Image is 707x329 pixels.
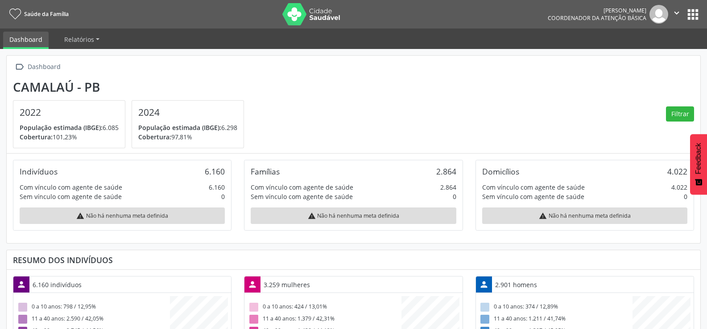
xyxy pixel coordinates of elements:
[666,106,694,122] button: Filtrar
[17,313,170,325] div: 11 a 40 anos: 2.590 / 42,05%
[453,192,456,201] div: 0
[479,301,633,313] div: 0 a 10 anos: 374 / 12,89%
[13,255,694,265] div: Resumo dos indivíduos
[13,61,26,73] i: 
[20,123,119,132] p: 6.085
[221,192,225,201] div: 0
[482,192,584,201] div: Sem vínculo com agente de saúde
[685,7,701,22] button: apps
[13,61,62,73] a:  Dashboard
[482,167,519,176] div: Domicílios
[695,143,703,174] span: Feedback
[260,277,313,292] div: 3.259 mulheres
[20,107,119,118] h4: 2022
[548,7,646,14] div: [PERSON_NAME]
[138,123,237,132] p: 6.298
[17,301,170,313] div: 0 a 10 anos: 798 / 12,95%
[690,134,707,195] button: Feedback - Mostrar pesquisa
[479,313,633,325] div: 11 a 40 anos: 1.211 / 41,74%
[6,7,69,21] a: Saúde da Família
[20,192,122,201] div: Sem vínculo com agente de saúde
[440,183,456,192] div: 2.864
[672,8,682,18] i: 
[138,133,171,141] span: Cobertura:
[20,183,122,192] div: Com vínculo com agente de saúde
[20,132,119,142] p: 101,23%
[20,123,103,132] span: População estimada (IBGE):
[58,32,106,47] a: Relatórios
[138,107,237,118] h4: 2024
[3,32,49,49] a: Dashboard
[482,183,585,192] div: Com vínculo com agente de saúde
[29,277,85,292] div: 6.160 indivíduos
[492,277,540,292] div: 2.901 homens
[248,280,257,289] i: person
[209,183,225,192] div: 6.160
[539,212,547,220] i: warning
[479,280,489,289] i: person
[667,167,687,176] div: 4.022
[20,167,58,176] div: Indivíduos
[248,301,401,313] div: 0 a 10 anos: 424 / 13,01%
[76,212,84,220] i: warning
[251,183,353,192] div: Com vínculo com agente de saúde
[24,10,69,18] span: Saúde da Família
[668,5,685,24] button: 
[17,280,26,289] i: person
[436,167,456,176] div: 2.864
[548,14,646,22] span: Coordenador da Atenção Básica
[20,207,225,224] div: Não há nenhuma meta definida
[26,61,62,73] div: Dashboard
[20,133,53,141] span: Cobertura:
[13,80,250,94] div: Camalaú - PB
[649,5,668,24] img: img
[251,167,280,176] div: Famílias
[205,167,225,176] div: 6.160
[64,35,94,44] span: Relatórios
[138,132,237,142] p: 97,81%
[251,192,353,201] div: Sem vínculo com agente de saúde
[251,207,456,224] div: Não há nenhuma meta definida
[138,123,221,132] span: População estimada (IBGE):
[308,212,316,220] i: warning
[482,207,687,224] div: Não há nenhuma meta definida
[684,192,687,201] div: 0
[248,313,401,325] div: 11 a 40 anos: 1.379 / 42,31%
[671,183,687,192] div: 4.022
